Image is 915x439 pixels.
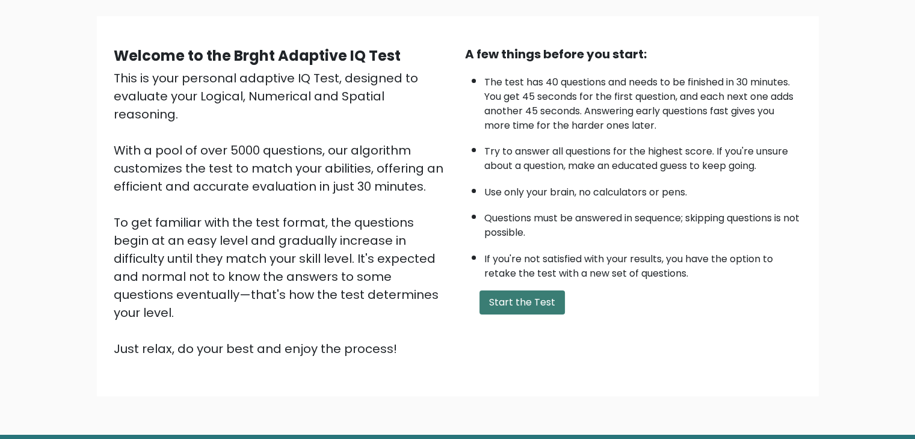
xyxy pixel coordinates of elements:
[484,179,802,200] li: Use only your brain, no calculators or pens.
[465,45,802,63] div: A few things before you start:
[484,205,802,240] li: Questions must be answered in sequence; skipping questions is not possible.
[114,46,401,66] b: Welcome to the Brght Adaptive IQ Test
[479,290,565,315] button: Start the Test
[484,69,802,133] li: The test has 40 questions and needs to be finished in 30 minutes. You get 45 seconds for the firs...
[484,246,802,281] li: If you're not satisfied with your results, you have the option to retake the test with a new set ...
[114,69,451,358] div: This is your personal adaptive IQ Test, designed to evaluate your Logical, Numerical and Spatial ...
[484,138,802,173] li: Try to answer all questions for the highest score. If you're unsure about a question, make an edu...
